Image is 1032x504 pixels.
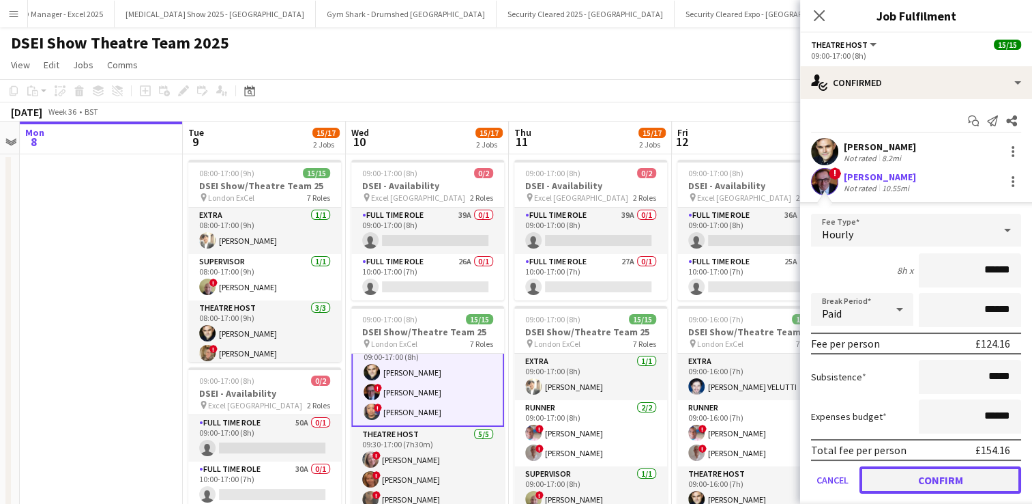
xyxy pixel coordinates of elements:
span: London ExCel [371,339,417,349]
app-card-role: Full Time Role39A0/109:00-17:00 (8h) [514,208,667,254]
span: 15/15 [994,40,1021,50]
app-card-role: Supervisor1/108:00-17:00 (9h)![PERSON_NAME] [188,254,341,300]
a: View [5,56,35,74]
button: Confirm [859,466,1021,494]
app-card-role: Extra1/109:00-17:00 (8h)[PERSON_NAME] [514,354,667,400]
span: 15/15 [303,168,330,178]
span: ! [829,167,841,180]
span: 8 [23,134,44,150]
span: Fri [677,126,688,139]
span: ! [372,451,381,460]
span: Theatre Host [811,40,868,50]
a: Jobs [68,56,99,74]
span: 0/2 [311,376,330,386]
span: Thu [514,126,531,139]
span: 09:00-17:00 (8h) [199,376,254,386]
span: 15/17 [638,128,666,138]
label: Subsistence [811,371,866,383]
button: Theatre Host [811,40,879,50]
span: ! [372,491,381,499]
span: 12 [675,134,688,150]
span: ! [698,425,707,433]
div: [PERSON_NAME] [844,141,916,153]
div: [PERSON_NAME] [844,171,916,183]
label: Expenses budget [811,410,887,423]
span: Mon [25,126,44,139]
span: 2 Roles [633,193,656,203]
app-card-role: Extra1/109:00-16:00 (7h)[PERSON_NAME] VELUTTI [677,354,830,400]
span: 0/2 [474,168,493,178]
button: Gym Shark - Drumshed [GEOGRAPHIC_DATA] [316,1,497,27]
h3: DSEI Show/Theatre Team 25 [188,180,341,192]
h3: Job Fulfilment [800,7,1032,25]
app-job-card: 09:00-17:00 (8h)0/2DSEI - Availability Excel [GEOGRAPHIC_DATA]2 RolesFull Time Role36A0/109:00-17... [677,160,830,300]
app-card-role: Runner2/209:00-16:00 (7h)![PERSON_NAME]![PERSON_NAME] [677,400,830,466]
button: Security Cleared Expo - [GEOGRAPHIC_DATA] 2025 [675,1,870,27]
span: 7 Roles [307,193,330,203]
div: 8.2mi [879,153,904,163]
h3: DSEI Show/Theatre Team 25 [677,326,830,338]
div: [DATE] [11,105,42,119]
div: Confirmed [800,66,1032,99]
h3: DSEI Show/Theatre Team 25 [514,326,667,338]
span: 0/2 [637,168,656,178]
span: ! [374,384,382,392]
app-job-card: 09:00-17:00 (8h)0/2DSEI - Availability Excel [GEOGRAPHIC_DATA]2 RolesFull Time Role39A0/109:00-17... [351,160,504,300]
span: Hourly [822,227,853,241]
app-card-role: Full Time Role27A0/110:00-17:00 (7h) [514,254,667,300]
span: 7 Roles [796,339,819,349]
span: Week 36 [45,107,79,117]
span: 15/15 [466,314,493,324]
div: 2 Jobs [313,139,339,150]
app-card-role: Full Time Role25A0/110:00-17:00 (7h) [677,254,830,300]
span: Edit [44,59,59,71]
a: Comms [102,56,143,74]
span: Tue [188,126,204,139]
button: [MEDICAL_DATA] Show 2025 - [GEOGRAPHIC_DATA] [115,1,316,27]
div: 8h x [897,264,913,277]
span: 2 Roles [796,193,819,203]
span: ! [535,425,544,433]
h3: DSEI - Availability [677,180,830,192]
span: ! [209,345,218,353]
span: View [11,59,30,71]
span: 09:00-17:00 (8h) [362,314,417,324]
div: BST [85,107,98,117]
span: Jobs [73,59,93,71]
span: Paid [822,307,842,320]
span: 09:00-17:00 (8h) [525,168,580,178]
span: London ExCel [534,339,580,349]
h3: DSEI - Availability [351,180,504,192]
span: 7 Roles [470,339,493,349]
span: 2 Roles [307,400,330,410]
div: 2 Jobs [476,139,502,150]
button: Cancel [811,466,854,494]
h1: DSEI Show Theatre Team 2025 [11,33,229,53]
h3: DSEI - Availability [188,387,341,400]
app-job-card: 08:00-17:00 (9h)15/15DSEI Show/Theatre Team 25 London ExCel7 RolesExtra1/108:00-17:00 (9h)[PERSON... [188,160,341,362]
span: 10 [349,134,369,150]
div: Not rated [844,183,879,193]
div: Not rated [844,153,879,163]
app-card-role: Runner2/209:00-17:00 (8h)![PERSON_NAME]![PERSON_NAME] [514,400,667,466]
span: 09:00-17:00 (8h) [525,314,580,324]
span: 09:00-16:00 (7h) [688,314,743,324]
span: 09:00-17:00 (8h) [688,168,743,178]
span: 11/11 [792,314,819,324]
span: ! [698,445,707,453]
a: Edit [38,56,65,74]
span: ! [209,279,218,287]
span: 15/15 [629,314,656,324]
span: London ExCel [697,339,743,349]
app-card-role: Full Time Role50A0/109:00-17:00 (8h) [188,415,341,462]
h3: DSEI Show/Theatre Team 25 [351,326,504,338]
div: 2 Jobs [639,139,665,150]
app-card-role: Full Time Role26A0/110:00-17:00 (7h) [351,254,504,300]
span: Excel [GEOGRAPHIC_DATA] [208,400,302,410]
span: ! [535,491,544,499]
app-job-card: 09:00-17:00 (8h)0/2DSEI - Availability Excel [GEOGRAPHIC_DATA]2 RolesFull Time Role39A0/109:00-17... [514,160,667,300]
